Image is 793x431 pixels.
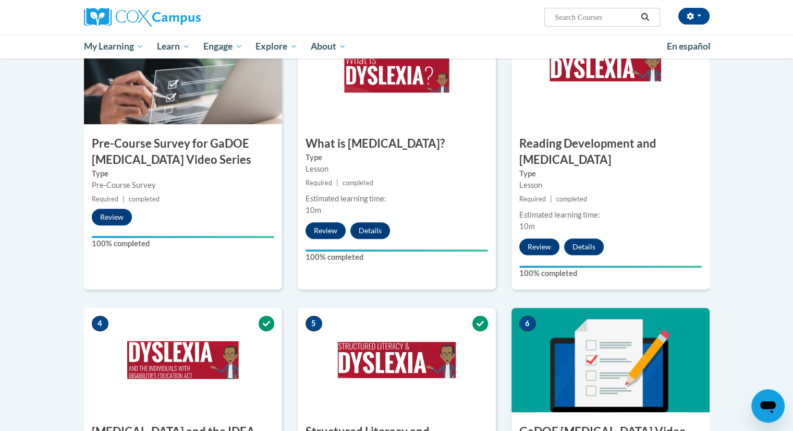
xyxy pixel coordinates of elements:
span: completed [129,195,160,203]
button: Account Settings [678,8,710,25]
div: Main menu [68,34,725,58]
span: Required [519,195,546,203]
input: Search Courses [554,11,637,23]
label: Type [92,168,274,179]
span: About [311,40,346,53]
img: Course Image [511,20,710,124]
span: 6 [519,316,536,331]
span: | [550,195,552,203]
a: En español [660,35,717,57]
div: Estimated learning time: [519,209,702,221]
button: Review [92,209,132,225]
div: Your progress [92,236,274,238]
span: En español [667,41,711,52]
span: completed [556,195,587,203]
a: Explore [249,34,304,58]
button: Details [350,222,390,239]
div: Lesson [306,163,488,175]
img: Course Image [84,20,282,124]
img: Course Image [84,308,282,412]
label: 100% completed [92,238,274,249]
span: Required [92,195,118,203]
button: Review [306,222,346,239]
iframe: Button to launch messaging window [751,389,785,423]
span: 10m [306,206,321,214]
span: Learn [157,40,190,53]
div: Pre-Course Survey [92,179,274,191]
span: 10m [519,222,535,231]
h3: What is [MEDICAL_DATA]? [298,136,496,152]
img: Cox Campus [84,8,201,27]
label: 100% completed [519,268,702,279]
label: Type [519,168,702,179]
label: Type [306,152,488,163]
button: Search [637,11,653,23]
img: Course Image [511,308,710,412]
div: Your progress [306,249,488,252]
div: Lesson [519,179,702,191]
button: Details [564,238,604,255]
a: Learn [150,34,197,58]
div: Your progress [519,266,702,268]
span: | [123,195,125,203]
h3: Pre-Course Survey for GaDOE [MEDICAL_DATA] Video Series [84,136,282,168]
a: Engage [197,34,249,58]
span: 5 [306,316,322,331]
span: | [336,179,338,187]
label: 100% completed [306,252,488,263]
a: About [304,34,353,58]
span: Required [306,179,332,187]
h3: Reading Development and [MEDICAL_DATA] [511,136,710,168]
span: 4 [92,316,108,331]
span: My Learning [83,40,143,53]
a: Cox Campus [84,8,282,27]
div: Estimated learning time: [306,193,488,205]
img: Course Image [298,20,496,124]
button: Review [519,238,559,255]
a: My Learning [77,34,151,58]
span: Explore [255,40,297,53]
img: Course Image [298,308,496,412]
span: completed [343,179,373,187]
span: Engage [203,40,242,53]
